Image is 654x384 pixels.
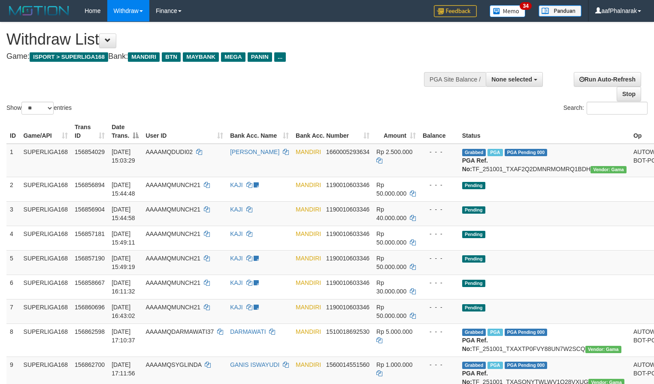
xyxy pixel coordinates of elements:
span: Copy 1190010603346 to clipboard [326,230,369,237]
a: KAJI [230,304,243,311]
span: 156858667 [75,279,105,286]
td: SUPERLIGA168 [20,250,72,275]
span: 156862700 [75,361,105,368]
button: None selected [486,72,543,87]
a: KAJI [230,181,243,188]
td: SUPERLIGA168 [20,177,72,201]
span: Rp 40.000.000 [376,206,406,221]
div: - - - [423,278,455,287]
span: BTN [162,52,181,62]
input: Search: [587,102,648,115]
th: Bank Acc. Name: activate to sort column ascending [227,119,292,144]
td: SUPERLIGA168 [20,275,72,299]
span: 156862598 [75,328,105,335]
span: Pending [462,206,485,214]
td: 7 [6,299,20,324]
span: AAAAMQMUNCH21 [145,304,200,311]
span: PGA Pending [505,149,548,156]
span: [DATE] 16:43:02 [112,304,135,319]
span: Vendor URL: https://trx31.1velocity.biz [585,346,621,353]
span: [DATE] 16:11:32 [112,279,135,295]
span: AAAAMQMUNCH21 [145,279,200,286]
span: AAAAMQMUNCH21 [145,206,200,213]
th: Amount: activate to sort column ascending [373,119,419,144]
span: AAAAMQMUNCH21 [145,255,200,262]
td: SUPERLIGA168 [20,201,72,226]
div: - - - [423,303,455,311]
span: PGA Pending [505,362,548,369]
span: Grabbed [462,149,486,156]
div: - - - [423,360,455,369]
span: MANDIRI [296,148,321,155]
b: PGA Ref. No: [462,157,488,172]
th: Trans ID: activate to sort column ascending [71,119,108,144]
span: Rp 1.000.000 [376,361,412,368]
th: User ID: activate to sort column ascending [142,119,227,144]
th: Balance [419,119,459,144]
span: MANDIRI [296,361,321,368]
div: - - - [423,230,455,238]
span: Copy 1190010603346 to clipboard [326,304,369,311]
td: 4 [6,226,20,250]
h4: Game: Bank: [6,52,427,61]
span: AAAAMQDARMAWATI37 [145,328,214,335]
td: 5 [6,250,20,275]
b: PGA Ref. No: [462,337,488,352]
span: MEGA [221,52,245,62]
span: ISPORT > SUPERLIGA168 [30,52,108,62]
span: Pending [462,255,485,263]
span: MANDIRI [296,230,321,237]
label: Show entries [6,102,72,115]
span: 34 [520,2,531,10]
span: Grabbed [462,362,486,369]
span: Marked by aafsoycanthlai [487,329,503,336]
th: ID [6,119,20,144]
span: Rp 50.000.000 [376,255,406,270]
a: KAJI [230,255,243,262]
span: Copy 1190010603346 to clipboard [326,255,369,262]
span: [DATE] 15:44:48 [112,181,135,197]
div: - - - [423,254,455,263]
span: Marked by aafsoycanthlai [487,362,503,369]
span: MANDIRI [296,328,321,335]
a: Run Auto-Refresh [574,72,641,87]
div: - - - [423,205,455,214]
span: PGA Pending [505,329,548,336]
span: Copy 1560014551560 to clipboard [326,361,369,368]
td: 3 [6,201,20,226]
span: [DATE] 17:10:37 [112,328,135,344]
span: AAAAMQMUNCH21 [145,230,200,237]
td: 1 [6,144,20,177]
span: Rp 5.000.000 [376,328,412,335]
span: MANDIRI [296,181,321,188]
span: AAAAMQSYGLINDA [145,361,201,368]
span: Copy 1190010603346 to clipboard [326,181,369,188]
span: None selected [491,76,532,83]
span: MANDIRI [296,304,321,311]
img: MOTION_logo.png [6,4,72,17]
h1: Withdraw List [6,31,427,48]
span: PANIN [248,52,272,62]
a: GANIS ISWAYUDI [230,361,279,368]
span: Marked by aafsoycanthlai [487,149,503,156]
span: MAYBANK [183,52,219,62]
span: MANDIRI [296,206,321,213]
img: Feedback.jpg [434,5,477,17]
span: 156856904 [75,206,105,213]
span: Copy 1510018692530 to clipboard [326,328,369,335]
span: Pending [462,182,485,189]
span: 156857181 [75,230,105,237]
th: Status [459,119,630,144]
img: panduan.png [539,5,581,17]
a: [PERSON_NAME] [230,148,279,155]
span: Copy 1660005293634 to clipboard [326,148,369,155]
span: Pending [462,231,485,238]
span: 156857190 [75,255,105,262]
div: - - - [423,181,455,189]
span: Vendor URL: https://trx31.1velocity.biz [590,166,627,173]
td: SUPERLIGA168 [20,299,72,324]
th: Date Trans.: activate to sort column descending [108,119,142,144]
td: SUPERLIGA168 [20,226,72,250]
span: Pending [462,304,485,311]
span: AAAAMQMUNCH21 [145,181,200,188]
